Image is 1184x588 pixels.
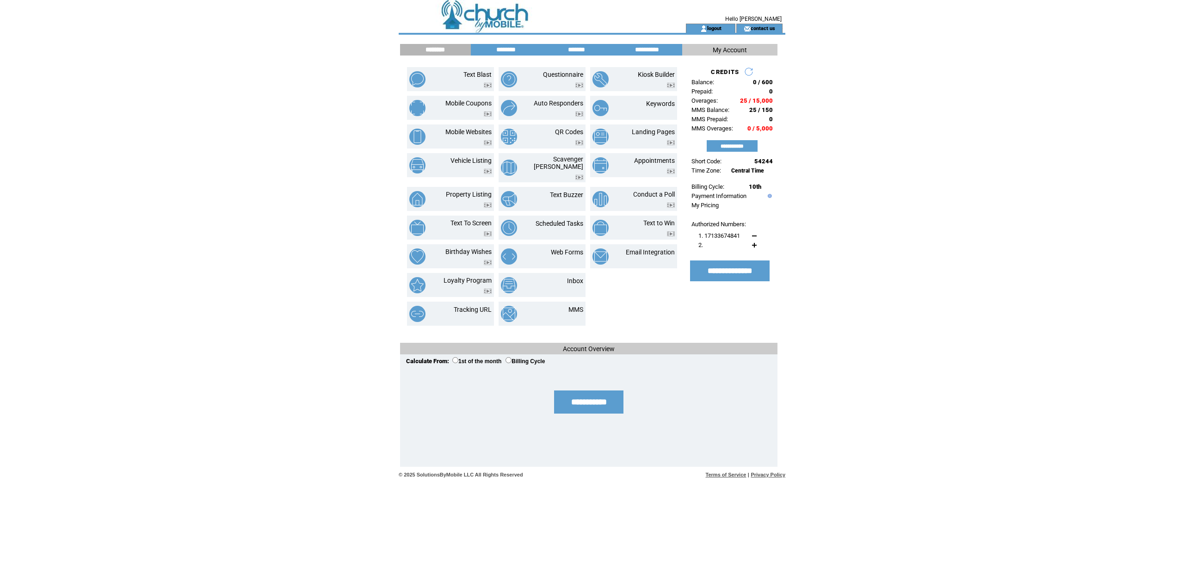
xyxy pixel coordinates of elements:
span: Calculate From: [406,358,449,365]
a: Privacy Policy [751,472,785,477]
img: help.gif [765,194,772,198]
a: Tracking URL [454,306,492,313]
a: Text Buzzer [550,191,583,198]
img: questionnaire.png [501,71,517,87]
span: Time Zone: [691,167,721,174]
span: Central Time [731,167,764,174]
span: Prepaid: [691,88,713,95]
span: | [748,472,749,477]
a: Mobile Coupons [445,99,492,107]
span: Account Overview [563,345,615,353]
img: video.png [667,140,675,145]
a: Terms of Service [706,472,746,477]
a: Landing Pages [632,128,675,136]
span: Overages: [691,97,718,104]
img: video.png [484,111,492,117]
a: Payment Information [691,192,746,199]
span: 25 / 150 [749,106,773,113]
img: appointments.png [592,157,609,173]
img: video.png [575,175,583,180]
img: video.png [484,231,492,236]
img: video.png [484,169,492,174]
a: Scavenger [PERSON_NAME] [534,155,583,170]
span: MMS Prepaid: [691,116,728,123]
span: MMS Balance: [691,106,729,113]
span: CREDITS [711,68,739,75]
img: text-to-win.png [592,220,609,236]
a: contact us [751,25,775,31]
span: Authorized Numbers: [691,221,746,228]
a: Appointments [634,157,675,164]
a: Loyalty Program [444,277,492,284]
img: vehicle-listing.png [409,157,425,173]
span: 1. 17133674841 [698,232,740,239]
span: 0 [769,116,773,123]
img: auto-responders.png [501,100,517,116]
span: 25 / 15,000 [740,97,773,104]
span: 10th [749,183,761,190]
span: 0 / 5,000 [747,125,773,132]
img: landing-pages.png [592,129,609,145]
img: text-buzzer.png [501,191,517,207]
img: text-to-screen.png [409,220,425,236]
input: Billing Cycle [506,357,512,363]
img: conduct-a-poll.png [592,191,609,207]
span: 54244 [754,158,773,165]
img: birthday-wishes.png [409,248,425,265]
img: video.png [575,111,583,117]
img: video.png [484,83,492,88]
a: Property Listing [446,191,492,198]
img: mobile-coupons.png [409,100,425,116]
img: mobile-websites.png [409,129,425,145]
img: scheduled-tasks.png [501,220,517,236]
img: video.png [575,140,583,145]
img: inbox.png [501,277,517,293]
img: video.png [484,289,492,294]
img: video.png [667,83,675,88]
img: kiosk-builder.png [592,71,609,87]
a: Questionnaire [543,71,583,78]
img: mms.png [501,306,517,322]
a: Mobile Websites [445,128,492,136]
img: video.png [667,169,675,174]
a: QR Codes [555,128,583,136]
a: Email Integration [626,248,675,256]
img: keywords.png [592,100,609,116]
img: video.png [667,231,675,236]
a: Conduct a Poll [633,191,675,198]
span: 0 / 600 [753,79,773,86]
span: © 2025 SolutionsByMobile LLC All Rights Reserved [399,472,523,477]
span: Short Code: [691,158,721,165]
span: 2. [698,241,703,248]
span: Balance: [691,79,714,86]
img: contact_us_icon.gif [744,25,751,32]
a: My Pricing [691,202,719,209]
a: Keywords [646,100,675,107]
a: Kiosk Builder [638,71,675,78]
img: web-forms.png [501,248,517,265]
img: email-integration.png [592,248,609,265]
a: logout [707,25,721,31]
img: qr-codes.png [501,129,517,145]
span: Billing Cycle: [691,183,724,190]
span: Hello [PERSON_NAME] [725,16,782,22]
span: MMS Overages: [691,125,733,132]
img: account_icon.gif [700,25,707,32]
a: Web Forms [551,248,583,256]
img: video.png [667,203,675,208]
input: 1st of the month [452,357,458,363]
a: Vehicle Listing [450,157,492,164]
a: Inbox [567,277,583,285]
a: Auto Responders [534,99,583,107]
img: video.png [484,140,492,145]
img: scavenger-hunt.png [501,160,517,176]
img: text-blast.png [409,71,425,87]
img: property-listing.png [409,191,425,207]
a: MMS [568,306,583,313]
img: video.png [484,203,492,208]
a: Text to Win [643,219,675,227]
span: 0 [769,88,773,95]
a: Scheduled Tasks [536,220,583,227]
a: Birthday Wishes [445,248,492,255]
img: video.png [484,260,492,265]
